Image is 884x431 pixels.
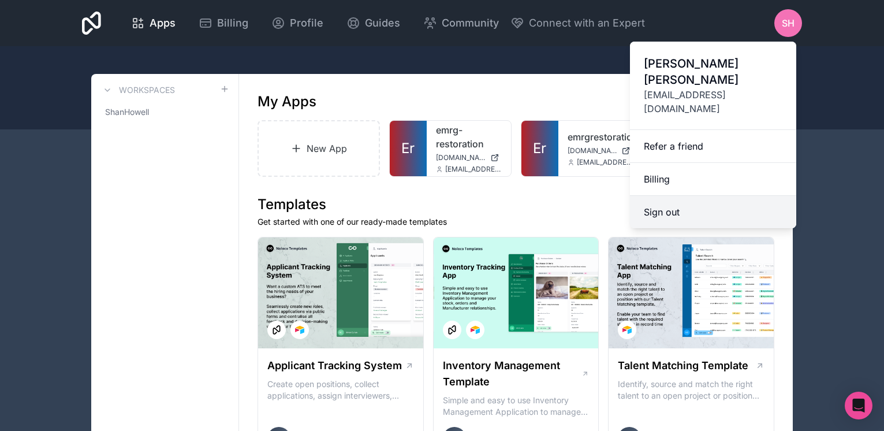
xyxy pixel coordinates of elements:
[845,392,872,419] div: Open Intercom Messenger
[782,16,795,30] span: SH
[295,325,304,335] img: Airtable Logo
[533,139,546,158] span: Er
[105,106,149,118] span: ShanHowell
[100,83,175,97] a: Workspaces
[189,10,258,36] a: Billing
[401,139,415,158] span: Er
[258,92,316,111] h1: My Apps
[414,10,508,36] a: Community
[630,130,796,163] a: Refer a friend
[100,102,229,122] a: ShanHowell
[258,195,774,214] h1: Templates
[436,153,486,162] span: [DOMAIN_NAME]
[577,158,633,167] span: [EMAIL_ADDRESS][DOMAIN_NAME]
[445,165,502,174] span: [EMAIL_ADDRESS][DOMAIN_NAME]
[217,15,248,31] span: Billing
[119,84,175,96] h3: Workspaces
[568,146,633,155] a: [DOMAIN_NAME]
[521,121,558,176] a: Er
[258,120,380,177] a: New App
[436,123,502,151] a: emrg-restoration
[267,358,402,374] h1: Applicant Tracking System
[443,358,581,390] h1: Inventory Management Template
[618,378,764,402] p: Identify, source and match the right talent to an open project or position with our Talent Matchi...
[568,146,617,155] span: [DOMAIN_NAME]
[644,88,782,116] span: [EMAIL_ADDRESS][DOMAIN_NAME]
[267,378,414,402] p: Create open positions, collect applications, assign interviewers, centralise candidate feedback a...
[622,325,632,335] img: Airtable Logo
[258,216,774,228] p: Get started with one of our ready-made templates
[630,163,796,196] a: Billing
[529,15,645,31] span: Connect with an Expert
[630,196,796,228] button: Sign out
[568,130,633,144] a: emrgrestoration
[150,15,176,31] span: Apps
[365,15,400,31] span: Guides
[337,10,409,36] a: Guides
[443,395,590,418] p: Simple and easy to use Inventory Management Application to manage your stock, orders and Manufact...
[390,121,427,176] a: Er
[122,10,185,36] a: Apps
[290,15,323,31] span: Profile
[644,55,782,88] span: [PERSON_NAME] [PERSON_NAME]
[510,15,645,31] button: Connect with an Expert
[618,358,748,374] h1: Talent Matching Template
[262,10,333,36] a: Profile
[436,153,502,162] a: [DOMAIN_NAME]
[442,15,499,31] span: Community
[471,325,480,335] img: Airtable Logo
